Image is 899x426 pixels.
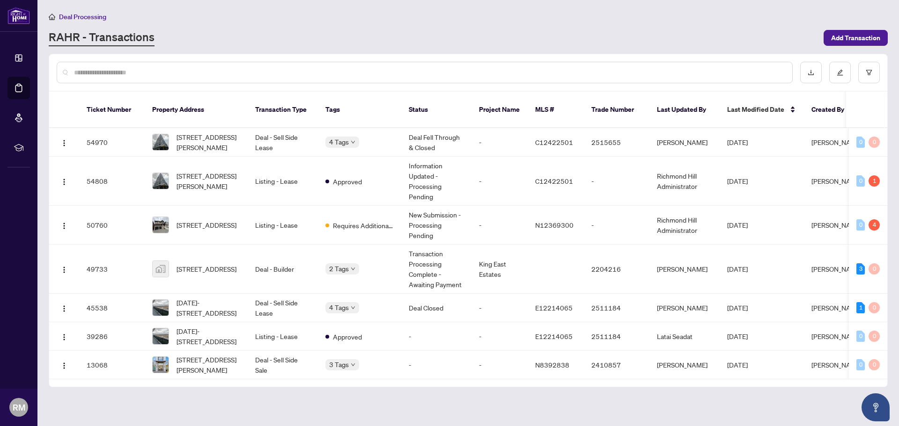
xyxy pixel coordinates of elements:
button: edit [829,62,851,83]
td: 50760 [79,206,145,245]
span: download [808,69,814,76]
img: Logo [60,333,68,341]
span: [STREET_ADDRESS] [177,220,236,230]
td: King East Estates [472,245,528,294]
span: [STREET_ADDRESS] [177,264,236,274]
td: - [584,206,649,245]
th: Created By [804,92,860,128]
span: [PERSON_NAME] [811,332,862,340]
img: thumbnail-img [153,300,169,316]
div: 0 [856,359,865,370]
span: filter [866,69,872,76]
img: Logo [60,222,68,230]
span: [DATE] [727,138,748,146]
td: Deal - Builder [248,245,318,294]
div: 0 [869,263,880,274]
span: [PERSON_NAME] [811,303,862,312]
button: filter [858,62,880,83]
button: Logo [57,173,72,188]
span: N12369300 [535,221,574,229]
span: [DATE] [727,303,748,312]
span: down [351,362,355,367]
span: Requires Additional Docs [333,220,394,231]
button: download [800,62,822,83]
td: - [472,206,528,245]
td: Richmond Hill Administrator [649,206,720,245]
th: MLS # [528,92,584,128]
span: down [351,267,355,271]
button: Logo [57,135,72,150]
img: Logo [60,305,68,312]
span: 4 Tags [329,137,349,147]
td: 45538 [79,294,145,322]
span: [PERSON_NAME] [811,265,862,273]
td: Latai Seadat [649,322,720,351]
span: 3 Tags [329,359,349,370]
span: Add Transaction [831,30,880,45]
span: down [351,140,355,144]
span: Deal Processing [59,13,106,21]
td: New Submission - Processing Pending [401,206,472,245]
th: Last Updated By [649,92,720,128]
th: Ticket Number [79,92,145,128]
td: Deal Fell Through & Closed [401,128,472,157]
span: [PERSON_NAME] [811,361,862,369]
span: [STREET_ADDRESS][PERSON_NAME] [177,171,240,191]
td: Deal - Sell Side Lease [248,294,318,322]
span: [DATE] [727,221,748,229]
span: N8392838 [535,361,569,369]
button: Logo [57,217,72,232]
img: thumbnail-img [153,261,169,277]
span: [PERSON_NAME] [811,221,862,229]
img: logo [7,7,30,24]
span: [DATE] [727,332,748,340]
td: 2511184 [584,322,649,351]
td: 2410857 [584,351,649,379]
button: Add Transaction [824,30,888,46]
div: 3 [856,263,865,274]
td: - [472,322,528,351]
span: 4 Tags [329,302,349,313]
img: Logo [60,139,68,147]
span: Approved [333,176,362,187]
span: Last Modified Date [727,104,784,115]
span: edit [837,69,843,76]
span: C12422501 [535,177,573,185]
td: 13068 [79,351,145,379]
div: 1 [856,302,865,313]
button: Logo [57,357,72,372]
th: Status [401,92,472,128]
span: [DATE]-[STREET_ADDRESS] [177,326,240,347]
img: Logo [60,266,68,274]
th: Tags [318,92,401,128]
img: Logo [60,362,68,369]
td: 49733 [79,245,145,294]
th: Transaction Type [248,92,318,128]
div: 0 [856,175,865,187]
td: - [401,351,472,379]
span: 2 Tags [329,263,349,274]
td: Information Updated - Processing Pending [401,157,472,206]
td: Deal - Sell Side Lease [248,128,318,157]
td: Listing - Lease [248,322,318,351]
td: Transaction Processing Complete - Awaiting Payment [401,245,472,294]
span: [DATE]-[STREET_ADDRESS] [177,297,240,318]
th: Project Name [472,92,528,128]
td: - [401,322,472,351]
td: 54808 [79,157,145,206]
td: 39286 [79,322,145,351]
td: [PERSON_NAME] [649,294,720,322]
td: Deal Closed [401,294,472,322]
img: thumbnail-img [153,357,169,373]
div: 1 [869,175,880,187]
td: 2511184 [584,294,649,322]
div: 0 [869,302,880,313]
span: [PERSON_NAME] [811,177,862,185]
td: Listing - Lease [248,157,318,206]
img: thumbnail-img [153,134,169,150]
td: [PERSON_NAME] [649,128,720,157]
td: [PERSON_NAME] [649,351,720,379]
div: 0 [856,219,865,231]
td: Deal - Sell Side Sale [248,351,318,379]
td: [PERSON_NAME] [649,245,720,294]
